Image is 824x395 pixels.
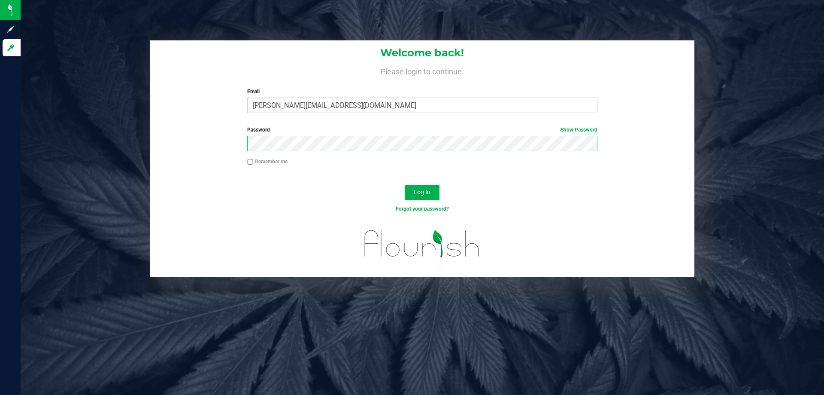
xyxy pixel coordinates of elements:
[150,65,694,76] h4: Please login to continue.
[560,127,597,133] a: Show Password
[414,189,430,196] span: Log In
[354,222,490,266] img: flourish_logo.svg
[6,25,15,34] inline-svg: Sign up
[247,127,270,133] span: Password
[6,43,15,52] inline-svg: Log in
[396,206,449,212] a: Forgot your password?
[150,47,694,58] h1: Welcome back!
[247,88,597,95] label: Email
[405,185,439,200] button: Log In
[247,158,288,165] label: Remember me
[247,159,253,165] input: Remember me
